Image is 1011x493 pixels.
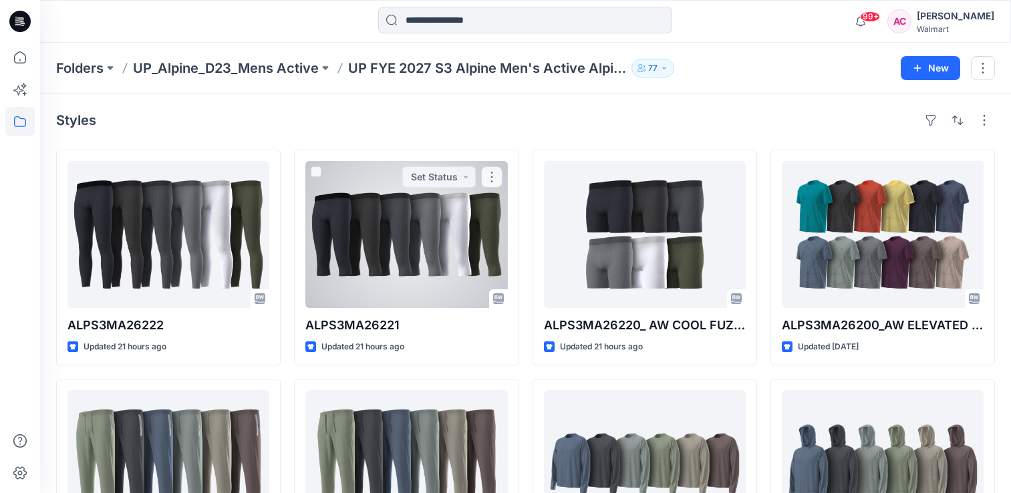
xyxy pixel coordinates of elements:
[67,161,269,308] a: ALPS3MA26222
[67,316,269,335] p: ALPS3MA26222
[782,161,984,308] a: ALPS3MA26200_AW ELEVATED JACQUARD FASHION TEE OPTION 2
[56,59,104,77] a: Folders
[860,11,880,22] span: 99+
[305,161,507,308] a: ALPS3MA26221
[56,112,96,128] h4: Styles
[782,316,984,335] p: ALPS3MA26200_AW ELEVATED JACQUARD FASHION TEE OPTION 2
[544,161,746,308] a: ALPS3MA26220_ AW COOL FUZE COMPRESSION BIKE SHORT 6” INSEAM-9-28
[305,316,507,335] p: ALPS3MA26221
[648,61,658,75] p: 77
[133,59,319,77] a: UP_Alpine_D23_Mens Active
[887,9,911,33] div: AC
[321,340,404,354] p: Updated 21 hours ago
[901,56,960,80] button: New
[917,24,994,34] div: Walmart
[544,316,746,335] p: ALPS3MA26220_ AW COOL FUZE COMPRESSION BIKE SHORT 6” INSEAM-9-28
[84,340,166,354] p: Updated 21 hours ago
[917,8,994,24] div: [PERSON_NAME]
[348,59,626,77] p: UP FYE 2027 S3 Alpine Men's Active Alpine
[798,340,859,354] p: Updated [DATE]
[631,59,674,77] button: 77
[560,340,643,354] p: Updated 21 hours ago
